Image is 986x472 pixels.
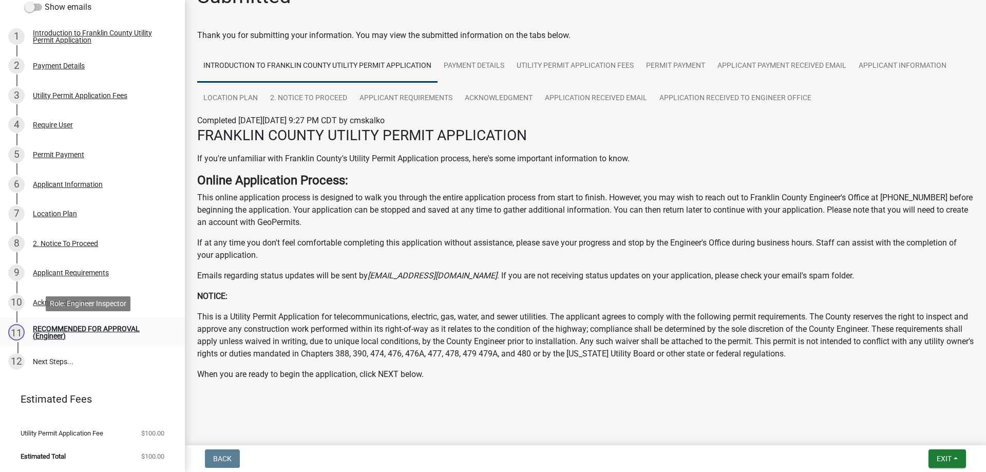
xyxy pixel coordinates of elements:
a: Applicant Payment Received Email [711,50,852,83]
strong: NOTICE: [197,291,227,301]
div: Introduction to Franklin County Utility Permit Application [33,29,168,44]
button: Back [205,449,240,468]
span: Completed [DATE][DATE] 9:27 PM CDT by cmskalko [197,116,385,125]
a: Estimated Fees [8,389,168,409]
div: Thank you for submitting your information. You may view the submitted information on the tabs below. [197,29,974,42]
div: Require User [33,121,73,128]
p: Emails regarding status updates will be sent by . If you are not receiving status updates on your... [197,270,974,282]
p: If at any time you don't feel comfortable completing this application without assistance, please ... [197,237,974,261]
div: Role: Engineer Inspector [46,296,130,311]
button: Exit [928,449,966,468]
div: 12 [8,353,25,370]
a: Utility Permit Application Fees [510,50,640,83]
div: 9 [8,265,25,281]
span: Back [213,455,232,463]
div: 7 [8,205,25,222]
p: When you are ready to begin the application, click NEXT below. [197,368,974,381]
div: 4 [8,117,25,133]
a: Application Received Email [539,82,653,115]
p: This online application process is designed to walk you through the entire application process fr... [197,192,974,229]
div: RECOMMENDED FOR APPROVAL (Engineer) [33,325,168,339]
div: Location Plan [33,210,77,217]
a: Application Received to Engineer Office [653,82,818,115]
div: 5 [8,146,25,163]
a: Payment Details [438,50,510,83]
div: Acknowledgment [33,299,88,306]
a: Location Plan [197,82,264,115]
i: [EMAIL_ADDRESS][DOMAIN_NAME] [368,271,497,280]
div: Payment Details [33,62,85,69]
span: Exit [937,455,952,463]
a: Applicant Requirements [353,82,459,115]
a: Permit Payment [640,50,711,83]
label: Show emails [25,1,91,13]
div: Applicant Information [33,181,103,188]
p: If you're unfamiliar with Franklin County's Utility Permit Application process, here's some impor... [197,153,974,165]
a: Applicant Information [852,50,953,83]
div: 2. Notice To Proceed [33,240,98,247]
span: Utility Permit Application Fee [21,430,103,437]
p: This is a Utility Permit Application for telecommunications, electric, gas, water, and sewer util... [197,311,974,360]
span: $100.00 [141,430,164,437]
a: Introduction to Franklin County Utility Permit Application [197,50,438,83]
div: 6 [8,176,25,193]
div: Permit Payment [33,151,84,158]
div: 1 [8,28,25,45]
div: 10 [8,294,25,311]
span: $100.00 [141,453,164,460]
span: Estimated Total [21,453,66,460]
div: 8 [8,235,25,252]
div: 2 [8,58,25,74]
strong: Online Application Process: [197,173,348,187]
div: 11 [8,324,25,341]
div: Utility Permit Application Fees [33,92,127,99]
a: Acknowledgment [459,82,539,115]
a: 2. Notice To Proceed [264,82,353,115]
h3: FRANKLIN COUNTY UTILITY PERMIT APPLICATION [197,127,974,144]
div: 3 [8,87,25,104]
div: Applicant Requirements [33,269,109,276]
